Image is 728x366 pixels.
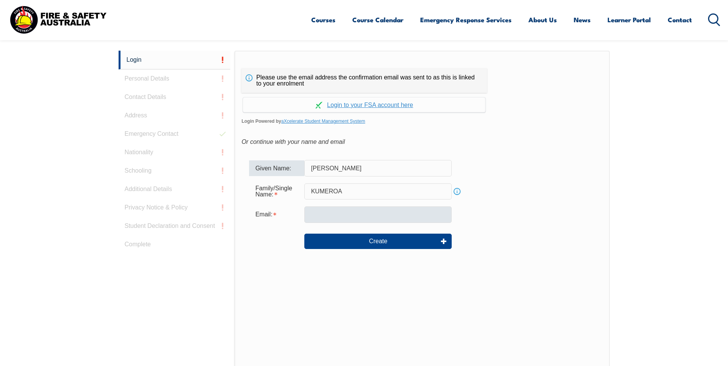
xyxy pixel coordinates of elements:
img: Log in withaxcelerate [315,102,322,109]
button: Create [304,234,452,249]
a: Courses [311,10,335,30]
a: About Us [528,10,557,30]
a: Info [452,186,462,197]
div: Family/Single Name is required. [249,181,304,202]
a: Contact [668,10,692,30]
div: Given Name: [249,160,304,176]
a: Course Calendar [352,10,403,30]
div: Email is required. [249,207,304,222]
div: Please use the email address the confirmation email was sent to as this is linked to your enrolment [241,68,487,93]
a: Login [119,51,231,69]
span: Login Powered by [241,115,603,127]
a: News [574,10,591,30]
a: aXcelerate Student Management System [281,119,365,124]
a: Learner Portal [607,10,651,30]
a: Emergency Response Services [420,10,512,30]
div: Or continue with your name and email [241,136,603,148]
